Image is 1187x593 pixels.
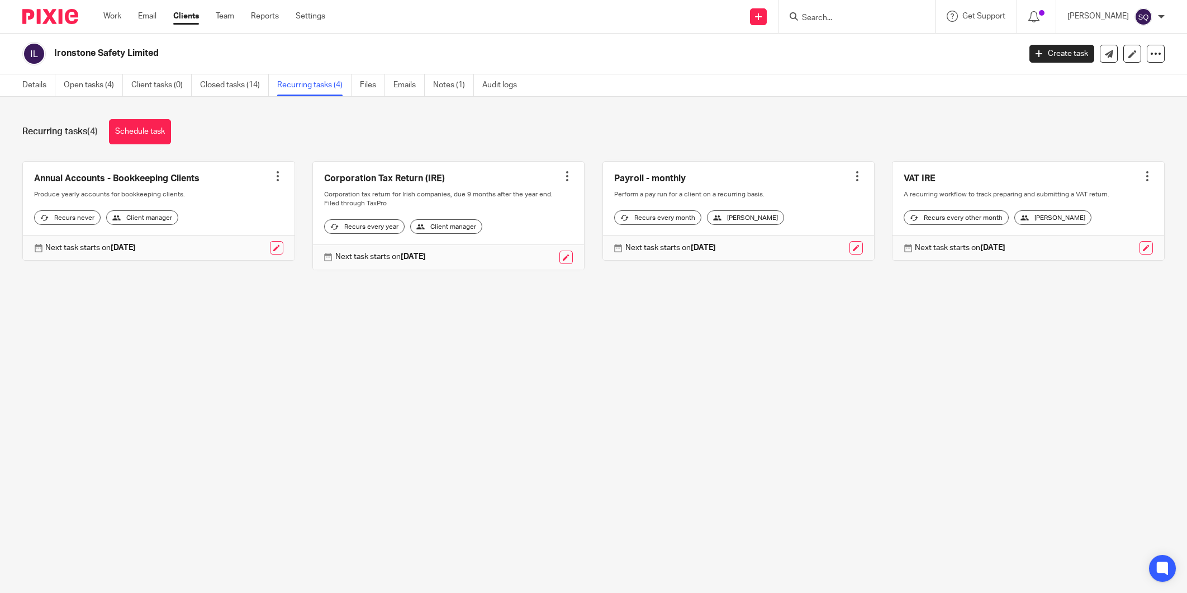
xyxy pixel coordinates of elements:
img: Pixie [22,9,78,24]
img: svg%3E [22,42,46,65]
a: Notes (1) [433,74,474,96]
p: [PERSON_NAME] [1067,11,1129,22]
div: Recurs every month [614,210,701,225]
a: Create task [1029,45,1094,63]
span: (4) [87,127,98,136]
a: Files [360,74,385,96]
a: Clients [173,11,199,22]
strong: [DATE] [691,244,716,252]
strong: [DATE] [980,244,1005,252]
a: Email [138,11,156,22]
a: Settings [296,11,325,22]
p: Next task starts on [335,251,426,262]
a: Audit logs [482,74,525,96]
h1: Recurring tasks [22,126,98,138]
div: Recurs every year [324,219,405,234]
a: Reports [251,11,279,22]
a: Schedule task [109,119,171,144]
p: Next task starts on [915,242,1005,253]
a: Open tasks (4) [64,74,123,96]
a: Recurring tasks (4) [277,74,352,96]
p: Next task starts on [625,242,716,253]
a: Team [216,11,234,22]
h2: Ironstone Safety Limited [54,48,821,59]
strong: [DATE] [401,253,426,261]
p: Next task starts on [45,242,136,253]
div: Recurs never [34,210,101,225]
div: Client manager [106,210,178,225]
div: [PERSON_NAME] [707,210,784,225]
input: Search [801,13,901,23]
a: Emails [393,74,425,96]
span: Get Support [962,12,1005,20]
a: Work [103,11,121,22]
a: Closed tasks (14) [200,74,269,96]
div: Client manager [410,219,482,234]
div: [PERSON_NAME] [1014,210,1091,225]
strong: [DATE] [111,244,136,252]
a: Details [22,74,55,96]
img: svg%3E [1134,8,1152,26]
div: Recurs every other month [904,210,1009,225]
a: Client tasks (0) [131,74,192,96]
